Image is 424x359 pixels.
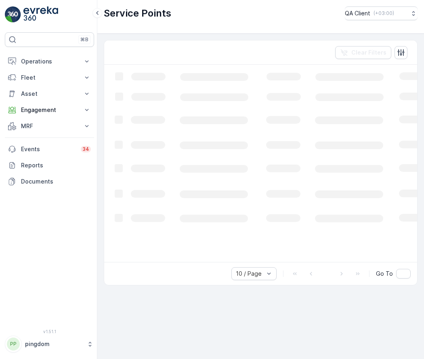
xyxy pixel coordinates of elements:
button: Operations [5,53,94,70]
button: Asset [5,86,94,102]
p: Operations [21,57,78,65]
button: Clear Filters [335,46,391,59]
div: PP [7,338,20,351]
a: Reports [5,157,94,173]
p: Reports [21,161,91,169]
p: Service Points [104,7,171,20]
p: 34 [82,146,89,152]
span: v 1.51.1 [5,329,94,334]
p: Asset [21,90,78,98]
button: Fleet [5,70,94,86]
span: Go To [376,270,393,278]
p: Events [21,145,76,153]
p: MRF [21,122,78,130]
button: PPpingdom [5,336,94,353]
p: QA Client [345,9,370,17]
a: Events34 [5,141,94,157]
button: QA Client(+03:00) [345,6,418,20]
p: Fleet [21,74,78,82]
p: pingdom [25,340,83,348]
a: Documents [5,173,94,190]
p: ( +03:00 ) [374,10,394,17]
p: Clear Filters [351,49,386,57]
p: Engagement [21,106,78,114]
img: logo [5,6,21,23]
button: MRF [5,118,94,134]
p: ⌘B [80,36,88,43]
p: Documents [21,177,91,186]
img: logo_light-DOdMpM7g.png [23,6,58,23]
button: Engagement [5,102,94,118]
